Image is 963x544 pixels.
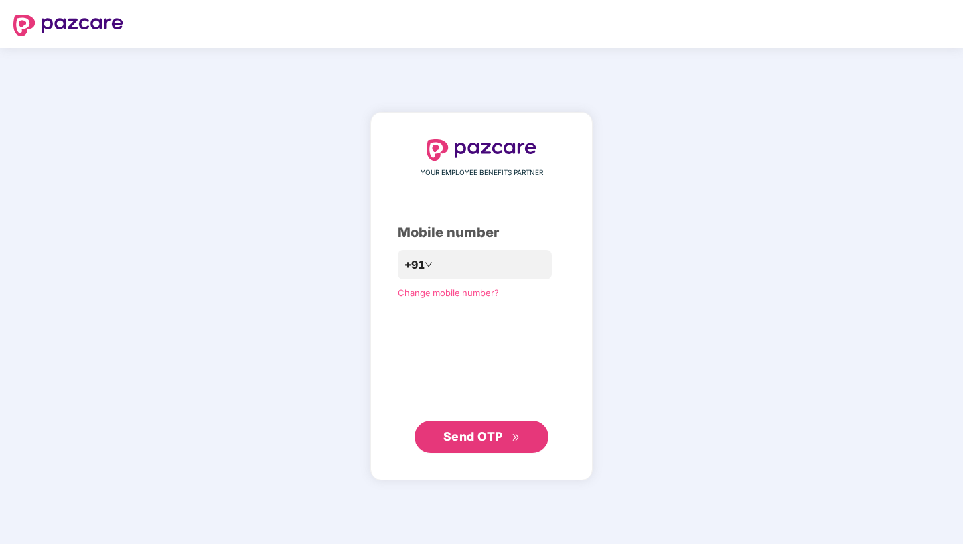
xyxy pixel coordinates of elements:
[398,222,565,243] div: Mobile number
[415,421,548,453] button: Send OTPdouble-right
[512,433,520,442] span: double-right
[13,15,123,36] img: logo
[404,257,425,273] span: +91
[398,287,499,298] a: Change mobile number?
[427,139,536,161] img: logo
[443,429,503,444] span: Send OTP
[421,167,543,178] span: YOUR EMPLOYEE BENEFITS PARTNER
[425,261,433,269] span: down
